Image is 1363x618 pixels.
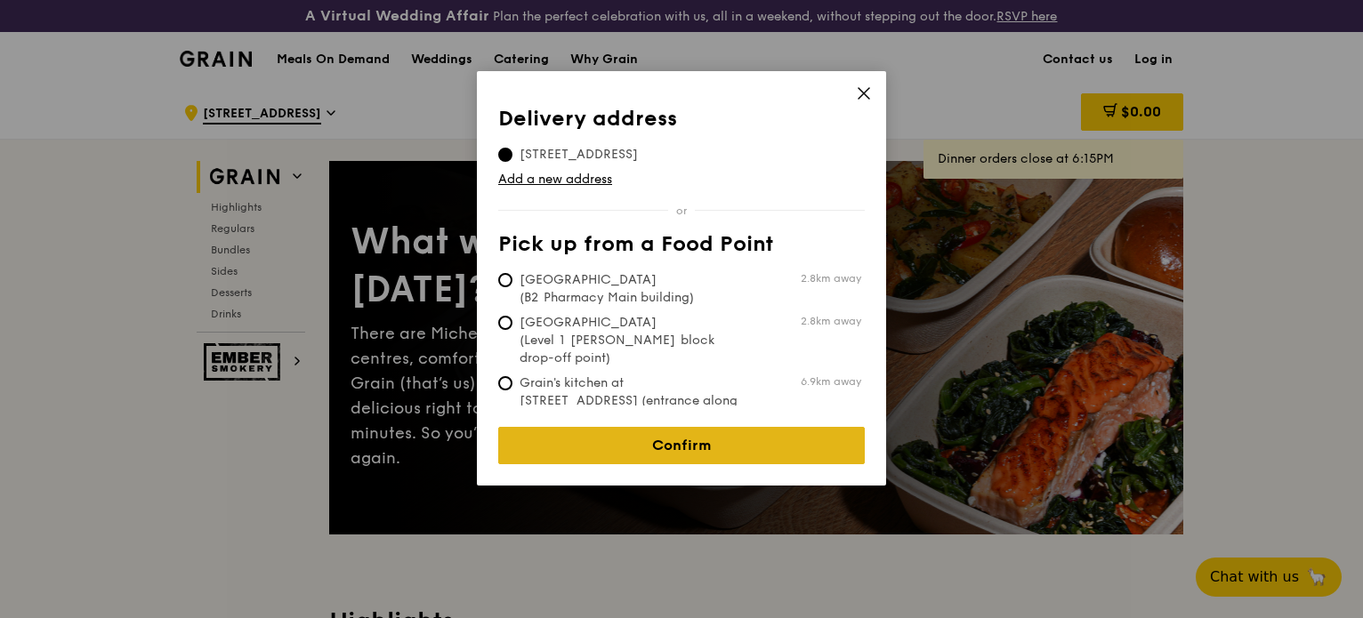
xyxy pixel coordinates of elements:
a: Confirm [498,427,865,464]
th: Pick up from a Food Point [498,232,865,264]
span: [GEOGRAPHIC_DATA] (B2 Pharmacy Main building) [498,271,763,307]
input: [STREET_ADDRESS] [498,148,512,162]
span: 2.8km away [801,314,861,328]
input: Grain's kitchen at [STREET_ADDRESS] (entrance along [PERSON_NAME][GEOGRAPHIC_DATA])6.9km away [498,376,512,390]
span: Grain's kitchen at [STREET_ADDRESS] (entrance along [PERSON_NAME][GEOGRAPHIC_DATA]) [498,374,763,445]
span: 2.8km away [801,271,861,285]
span: [GEOGRAPHIC_DATA] (Level 1 [PERSON_NAME] block drop-off point) [498,314,763,367]
span: [STREET_ADDRESS] [498,146,659,164]
span: 6.9km away [801,374,861,389]
th: Delivery address [498,107,865,139]
input: [GEOGRAPHIC_DATA] (Level 1 [PERSON_NAME] block drop-off point)2.8km away [498,316,512,330]
input: [GEOGRAPHIC_DATA] (B2 Pharmacy Main building)2.8km away [498,273,512,287]
a: Add a new address [498,171,865,189]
